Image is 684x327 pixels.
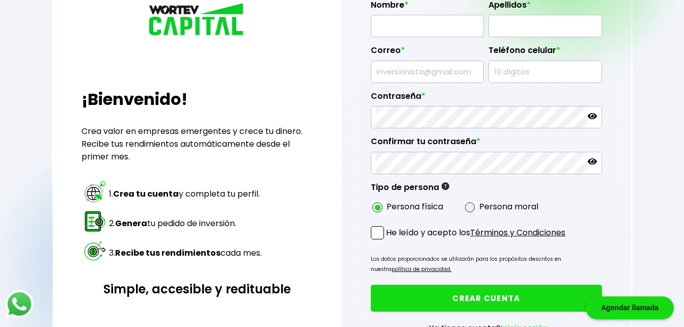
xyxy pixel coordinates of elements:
[146,2,248,39] img: logo_wortev_capital
[81,125,312,163] p: Crea valor en empresas emergentes y crece tu dinero. Recibe tus rendimientos automáticamente desd...
[115,217,147,229] strong: Genera
[586,296,674,319] div: Agendar llamada
[371,182,449,198] label: Tipo de persona
[115,247,221,259] strong: Recibe tus rendimientos
[5,290,34,318] img: logos_whatsapp-icon.242b2217.svg
[493,61,597,83] input: 10 dígitos
[83,239,107,263] img: paso 3
[488,45,601,61] label: Teléfono celular
[108,238,262,267] td: 3. cada mes.
[375,61,479,83] input: inversionista@gmail.com
[83,209,107,233] img: paso 2
[81,280,312,298] h3: Simple, accesible y redituable
[83,180,107,204] img: paso 1
[479,200,538,213] label: Persona moral
[371,254,601,275] p: Los datos proporcionados se utilizarán para los propósitos descritos en nuestra
[392,265,451,273] a: política de privacidad.
[81,87,312,112] h2: ¡Bienvenido!
[442,182,449,190] img: gfR76cHglkPwleuBLjWdxeZVvX9Wp6JBDmjRYY8JYDQn16A2ICN00zLTgIroGa6qie5tIuWH7V3AapTKqzv+oMZsGfMUqL5JM...
[113,188,179,200] strong: Crea tu cuenta
[108,209,262,237] td: 2. tu pedido de inversión.
[371,285,601,312] button: CREAR CUENTA
[387,200,443,213] label: Persona física
[470,227,565,238] a: Términos y Condiciones
[386,226,565,239] p: He leído y acepto los
[371,45,484,61] label: Correo
[371,137,601,152] label: Confirmar tu contraseña
[371,91,601,106] label: Contraseña
[108,179,262,208] td: 1. y completa tu perfil.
